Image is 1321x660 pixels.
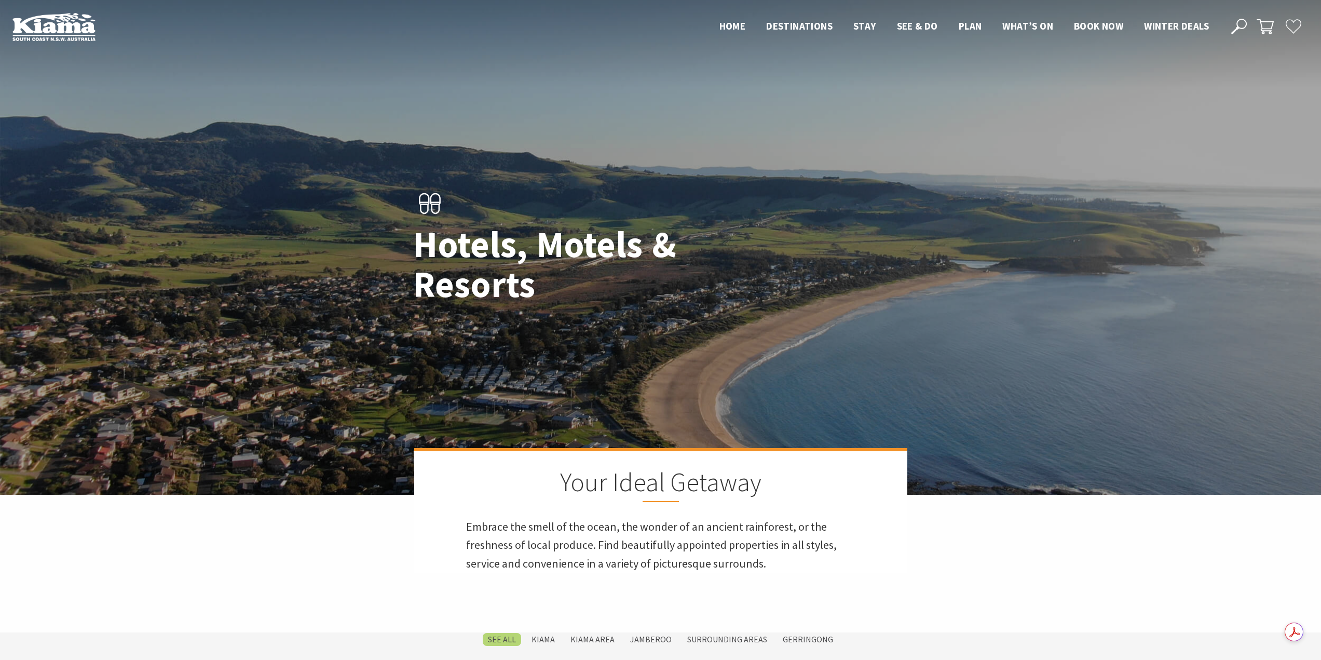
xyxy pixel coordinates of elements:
[709,18,1219,35] nav: Main Menu
[12,12,96,41] img: Kiama Logo
[413,224,706,304] h1: Hotels, Motels & Resorts
[897,20,938,32] span: See & Do
[1144,20,1209,32] span: Winter Deals
[719,20,746,32] span: Home
[1002,20,1053,32] span: What’s On
[466,518,855,573] p: Embrace the smell of the ocean, the wonder of an ancient rainforest, or the freshness of local pr...
[483,633,521,646] label: SEE All
[625,633,677,646] label: Jamberoo
[526,633,560,646] label: Kiama
[766,20,833,32] span: Destinations
[682,633,772,646] label: Surrounding Areas
[1074,20,1123,32] span: Book now
[778,633,838,646] label: Gerringong
[565,633,620,646] label: Kiama Area
[959,20,982,32] span: Plan
[466,467,855,502] h2: Your Ideal Getaway
[853,20,876,32] span: Stay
